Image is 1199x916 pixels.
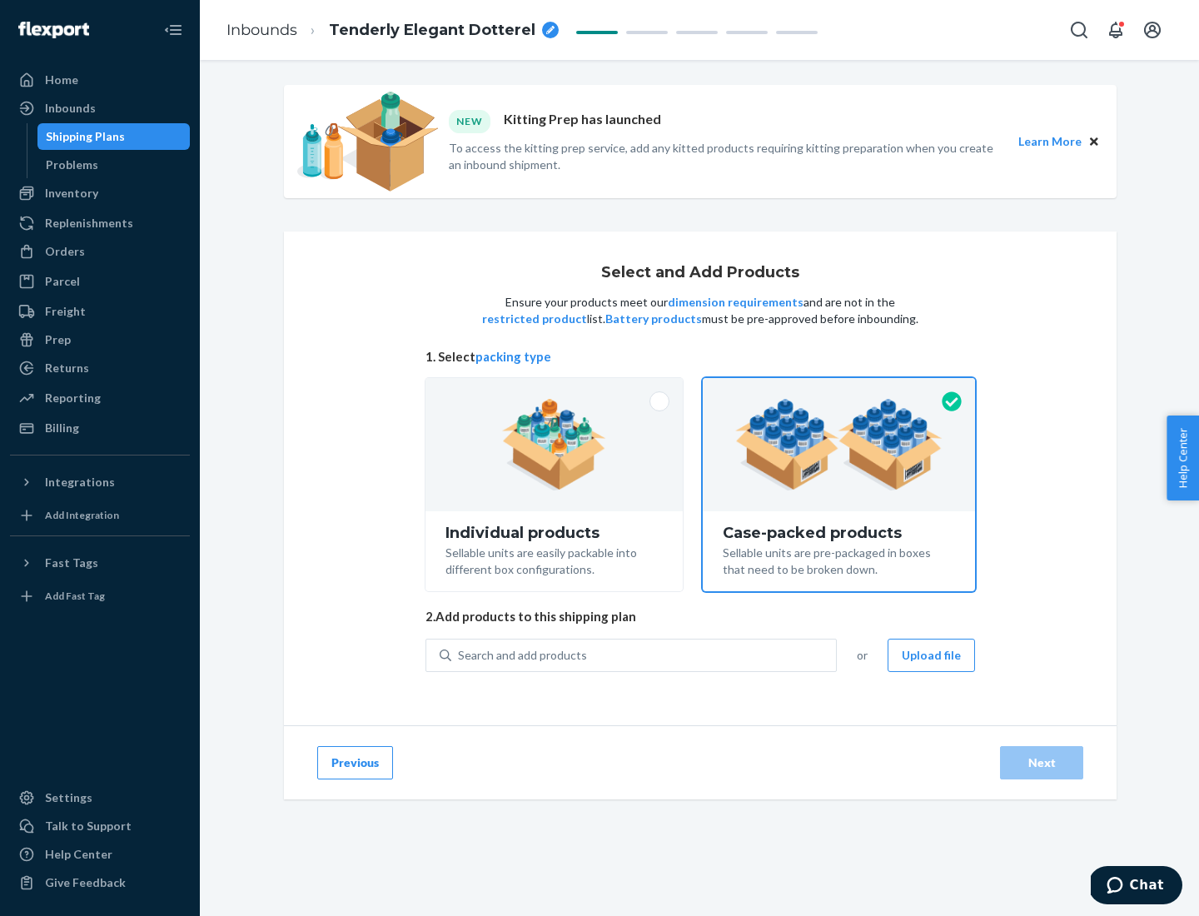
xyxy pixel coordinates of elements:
[10,95,190,122] a: Inbounds
[10,326,190,353] a: Prep
[502,399,606,490] img: individual-pack.facf35554cb0f1810c75b2bd6df2d64e.png
[10,784,190,811] a: Settings
[1099,13,1132,47] button: Open notifications
[10,869,190,896] button: Give Feedback
[445,541,663,578] div: Sellable units are easily packable into different box configurations.
[1136,13,1169,47] button: Open account menu
[445,525,663,541] div: Individual products
[10,355,190,381] a: Returns
[10,550,190,576] button: Fast Tags
[425,348,975,366] span: 1. Select
[10,385,190,411] a: Reporting
[45,273,80,290] div: Parcel
[449,140,1003,173] p: To access the kitting prep service, add any kitted products requiring kitting preparation when yo...
[37,152,191,178] a: Problems
[888,639,975,672] button: Upload file
[157,13,190,47] button: Close Navigation
[10,502,190,529] a: Add Integration
[1000,746,1083,779] button: Next
[475,348,551,366] button: packing type
[45,215,133,231] div: Replenishments
[10,469,190,495] button: Integrations
[317,746,393,779] button: Previous
[458,647,587,664] div: Search and add products
[45,555,98,571] div: Fast Tags
[329,20,535,42] span: Tenderly Elegant Dotterel
[10,180,190,207] a: Inventory
[37,123,191,150] a: Shipping Plans
[46,128,125,145] div: Shipping Plans
[425,608,975,625] span: 2. Add products to this shipping plan
[45,72,78,88] div: Home
[45,474,115,490] div: Integrations
[1062,13,1096,47] button: Open Search Box
[10,268,190,295] a: Parcel
[480,294,920,327] p: Ensure your products meet our and are not in the list. must be pre-approved before inbounding.
[10,67,190,93] a: Home
[45,360,89,376] div: Returns
[45,303,86,320] div: Freight
[735,399,943,490] img: case-pack.59cecea509d18c883b923b81aeac6d0b.png
[504,110,661,132] p: Kitting Prep has launched
[482,311,587,327] button: restricted product
[601,265,799,281] h1: Select and Add Products
[213,6,572,55] ol: breadcrumbs
[449,110,490,132] div: NEW
[45,874,126,891] div: Give Feedback
[10,238,190,265] a: Orders
[605,311,702,327] button: Battery products
[45,331,71,348] div: Prep
[723,541,955,578] div: Sellable units are pre-packaged in boxes that need to be broken down.
[1085,132,1103,151] button: Close
[45,789,92,806] div: Settings
[45,243,85,260] div: Orders
[10,210,190,236] a: Replenishments
[1091,866,1182,908] iframe: Opens a widget where you can chat to one of our agents
[226,21,297,39] a: Inbounds
[10,583,190,610] a: Add Fast Tag
[45,100,96,117] div: Inbounds
[10,813,190,839] button: Talk to Support
[46,157,98,173] div: Problems
[10,415,190,441] a: Billing
[45,185,98,202] div: Inventory
[668,294,803,311] button: dimension requirements
[45,390,101,406] div: Reporting
[45,846,112,863] div: Help Center
[45,818,132,834] div: Talk to Support
[45,420,79,436] div: Billing
[1167,416,1199,500] button: Help Center
[857,647,868,664] span: or
[1014,754,1069,771] div: Next
[10,298,190,325] a: Freight
[1018,132,1082,151] button: Learn More
[18,22,89,38] img: Flexport logo
[723,525,955,541] div: Case-packed products
[45,508,119,522] div: Add Integration
[45,589,105,603] div: Add Fast Tag
[10,841,190,868] a: Help Center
